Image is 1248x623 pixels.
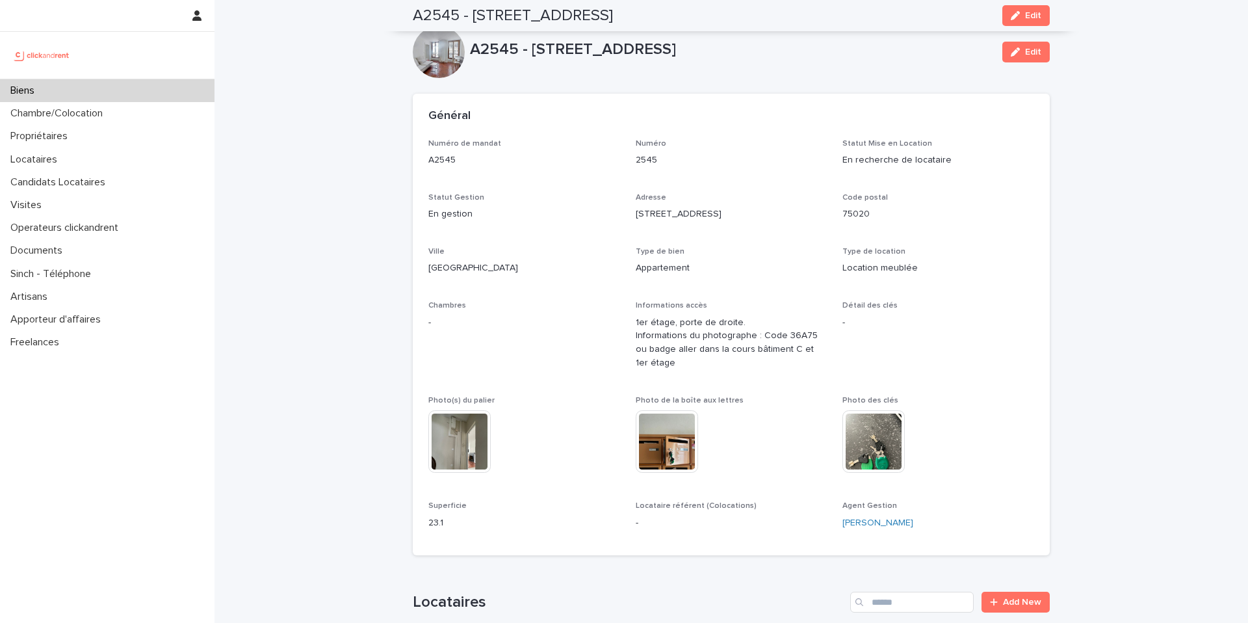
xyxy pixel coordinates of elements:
p: - [428,316,620,330]
span: Statut Gestion [428,194,484,202]
span: Détail des clés [842,302,898,310]
span: Numéro de mandat [428,140,501,148]
p: 23.1 [428,516,620,530]
p: Visites [5,199,52,211]
p: Apporteur d'affaires [5,313,111,326]
p: - [842,316,1034,330]
a: [PERSON_NAME] [842,516,913,530]
span: Chambres [428,302,466,310]
p: Artisans [5,291,58,303]
span: Type de bien [636,248,684,256]
h1: Locataires [413,593,845,612]
p: Sinch - Téléphone [5,268,101,280]
span: Adresse [636,194,666,202]
span: Locataire référent (Colocations) [636,502,757,510]
input: Search [850,592,974,613]
span: Informations accès [636,302,707,310]
p: 1er étage, porte de droite. Informations du photographe : Code 36A75 ou badge aller dans la cours... [636,316,827,370]
span: Edit [1025,11,1041,20]
p: 2545 [636,153,827,167]
span: Statut Mise en Location [842,140,932,148]
span: Ville [428,248,445,256]
p: [STREET_ADDRESS] [636,207,827,221]
p: Propriétaires [5,130,78,142]
h2: A2545 - [STREET_ADDRESS] [413,7,613,25]
span: Type de location [842,248,905,256]
p: Candidats Locataires [5,176,116,189]
p: Freelances [5,336,70,349]
p: Location meublée [842,261,1034,275]
p: Biens [5,85,45,97]
h2: Général [428,109,471,124]
p: - [636,516,827,530]
p: En recherche de locataire [842,153,1034,167]
p: A2545 [428,153,620,167]
p: Locataires [5,153,68,166]
img: UCB0brd3T0yccxBKYDjQ [10,42,73,68]
button: Edit [1002,5,1050,26]
span: Photo(s) du palier [428,397,495,404]
span: Photo des clés [842,397,898,404]
span: Photo de la boîte aux lettres [636,397,744,404]
span: Numéro [636,140,666,148]
p: Chambre/Colocation [5,107,113,120]
a: Add New [981,592,1050,613]
button: Edit [1002,42,1050,62]
p: A2545 - [STREET_ADDRESS] [470,40,992,59]
span: Agent Gestion [842,502,897,510]
span: Add New [1003,598,1041,607]
p: 75020 [842,207,1034,221]
span: Superficie [428,502,467,510]
span: Code postal [842,194,888,202]
span: Edit [1025,47,1041,57]
p: Documents [5,245,73,257]
p: En gestion [428,207,620,221]
p: [GEOGRAPHIC_DATA] [428,261,620,275]
p: Operateurs clickandrent [5,222,129,234]
p: Appartement [636,261,827,275]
